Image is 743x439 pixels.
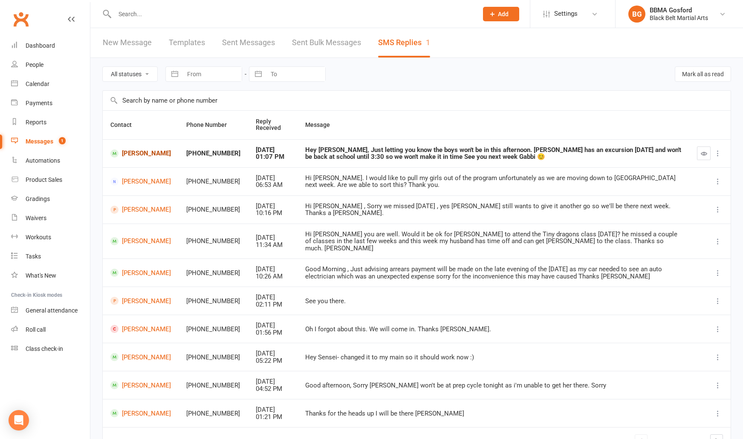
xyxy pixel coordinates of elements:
button: Add [483,7,519,21]
a: People [11,55,90,75]
div: [PHONE_NUMBER] [186,178,240,185]
div: Waivers [26,215,46,221]
div: [DATE] [256,406,290,413]
div: 04:52 PM [256,385,290,393]
a: Sent Bulk Messages [292,28,361,57]
div: Hey Sensei- changed it to my main so it should work now :) [305,354,682,361]
div: [DATE] [256,203,290,210]
div: People [26,61,43,68]
a: [PERSON_NAME] [110,237,171,245]
div: 11:34 AM [256,241,290,249]
div: Roll call [26,326,46,333]
a: Tasks [11,247,90,266]
div: [PHONE_NUMBER] [186,238,240,245]
div: Hi [PERSON_NAME] , Sorry we missed [DATE] , yes [PERSON_NAME] still wants to give it another go s... [305,203,682,217]
div: 05:22 PM [256,357,290,364]
div: [DATE] [256,175,290,182]
th: Reply Received [248,111,298,139]
div: [DATE] [256,146,290,154]
div: Good afternoon, Sorry [PERSON_NAME] won't be at prep cycle tonight as i'm unable to get her there... [305,382,682,389]
div: Good Morning , Just advising arrears payment will be made on the late evening of the [DATE] as my... [305,266,682,280]
div: Gradings [26,195,50,202]
div: See you there. [305,298,682,305]
div: [PHONE_NUMBER] [186,206,240,213]
a: Calendar [11,75,90,94]
a: [PERSON_NAME] [110,409,171,417]
a: Class kiosk mode [11,339,90,359]
div: Tasks [26,253,41,260]
input: Search by name or phone number [103,91,731,110]
div: Hey [PERSON_NAME], Just letting you know the boys won't be in this afternoon. [PERSON_NAME] has a... [305,146,682,161]
div: Hi [PERSON_NAME] you are well. Would it be ok for [PERSON_NAME] to attend the Tiny dragons class ... [305,231,682,252]
th: Contact [103,111,179,139]
div: Thanks for the heads up I will be there [PERSON_NAME] [305,410,682,417]
a: [PERSON_NAME] [110,353,171,361]
div: [PHONE_NUMBER] [186,298,240,305]
a: Gradings [11,189,90,209]
div: General attendance [26,307,78,314]
input: To [266,67,325,81]
a: Dashboard [11,36,90,55]
a: New Message [103,28,152,57]
a: What's New [11,266,90,285]
div: Payments [26,100,52,106]
div: [PHONE_NUMBER] [186,354,240,361]
a: Clubworx [10,9,32,30]
a: Automations [11,151,90,170]
div: Reports [26,119,46,126]
div: 06:53 AM [256,181,290,189]
div: [DATE] [256,378,290,385]
a: [PERSON_NAME] [110,149,171,158]
div: 10:16 PM [256,209,290,217]
a: Messages 1 [11,132,90,151]
a: Product Sales [11,170,90,189]
div: [DATE] [256,234,290,241]
a: [PERSON_NAME] [110,325,171,333]
div: [PHONE_NUMBER] [186,410,240,417]
div: 1 [426,38,430,47]
div: Hi [PERSON_NAME]. I would like to pull my girls out of the program unfortunately as we are moving... [305,175,682,189]
div: [DATE] [256,294,290,301]
div: [PHONE_NUMBER] [186,150,240,157]
div: What's New [26,272,56,279]
div: Automations [26,157,60,164]
a: Reports [11,113,90,132]
a: Sent Messages [222,28,275,57]
div: [PHONE_NUMBER] [186,382,240,389]
div: Black Belt Martial Arts [650,14,708,22]
a: [PERSON_NAME] [110,269,171,277]
a: Waivers [11,209,90,228]
input: Search... [112,8,472,20]
a: [PERSON_NAME] [110,178,171,186]
div: [DATE] [256,322,290,329]
div: [DATE] [256,350,290,357]
div: BG [628,6,645,23]
div: Open Intercom Messenger [9,410,29,430]
a: SMS Replies1 [378,28,430,57]
div: 01:21 PM [256,413,290,421]
div: Dashboard [26,42,55,49]
a: Roll call [11,320,90,339]
div: 02:11 PM [256,301,290,308]
th: Message [298,111,689,139]
div: Calendar [26,80,49,87]
div: 01:07 PM [256,153,290,161]
div: Class check-in [26,345,63,352]
span: 1 [59,137,66,144]
div: BBMA Gosford [650,6,708,14]
div: Oh I forgot about this. We will come in. Thanks [PERSON_NAME]. [305,326,682,333]
div: Workouts [26,234,51,241]
a: Payments [11,94,90,113]
div: Product Sales [26,176,62,183]
th: Phone Number [179,111,248,139]
a: [PERSON_NAME] [110,206,171,214]
div: 01:56 PM [256,329,290,336]
div: Messages [26,138,53,145]
a: General attendance kiosk mode [11,301,90,320]
div: 10:26 AM [256,273,290,280]
div: [PHONE_NUMBER] [186,270,240,277]
input: From [182,67,242,81]
div: [PHONE_NUMBER] [186,326,240,333]
a: [PERSON_NAME] [110,381,171,389]
div: [DATE] [256,266,290,273]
